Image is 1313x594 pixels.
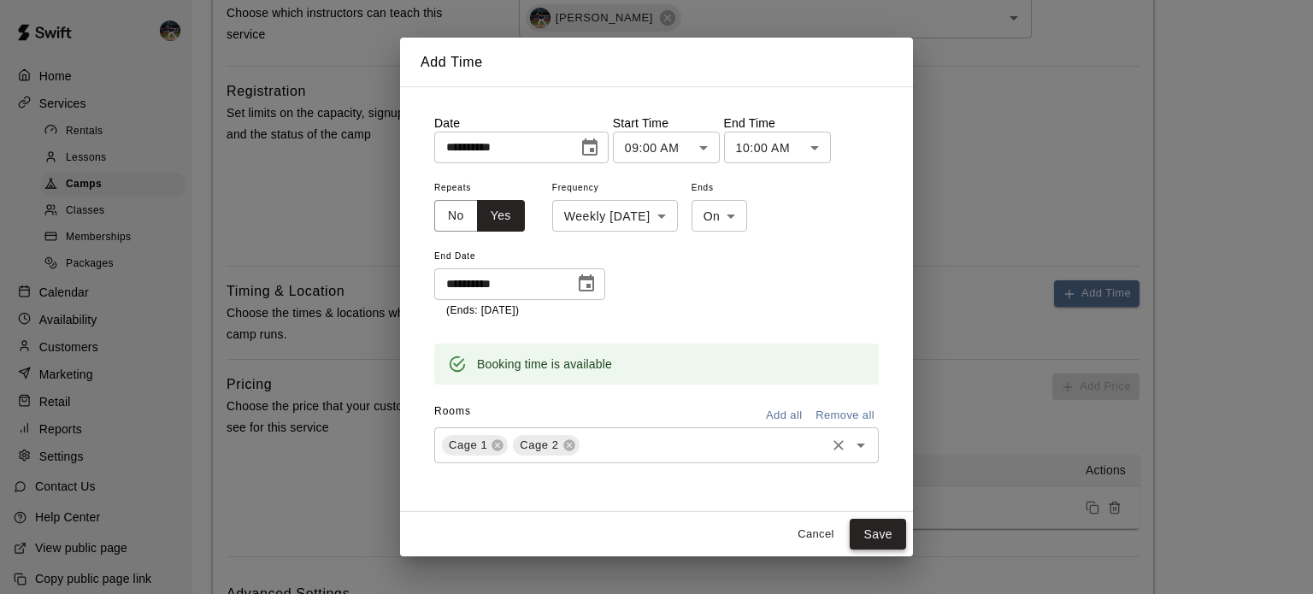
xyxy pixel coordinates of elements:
button: Choose date, selected date is Nov 2, 2025 [573,131,607,165]
span: Rooms [434,405,471,417]
div: outlined button group [434,200,525,232]
button: Remove all [811,403,879,429]
div: Cage 1 [442,435,508,456]
p: Start Time [613,115,720,132]
button: Choose date, selected date is Feb 8, 2026 [569,267,604,301]
p: Date [434,115,609,132]
div: Cage 2 [513,435,579,456]
p: End Time [724,115,831,132]
div: Weekly [DATE] [552,200,678,232]
div: 09:00 AM [613,132,720,163]
h2: Add Time [400,38,913,87]
span: Repeats [434,177,539,200]
button: Add all [757,403,811,429]
span: Cage 2 [513,437,565,454]
button: Cancel [788,521,843,548]
button: Clear [827,433,851,457]
span: Ends [692,177,748,200]
button: Open [849,433,873,457]
button: Save [850,519,906,550]
div: 10:00 AM [724,132,831,163]
div: On [692,200,748,232]
p: (Ends: [DATE]) [446,303,593,320]
span: Frequency [552,177,678,200]
span: End Date [434,245,605,268]
div: Booking time is available [477,349,612,379]
button: Yes [477,200,525,232]
span: Cage 1 [442,437,494,454]
button: No [434,200,478,232]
